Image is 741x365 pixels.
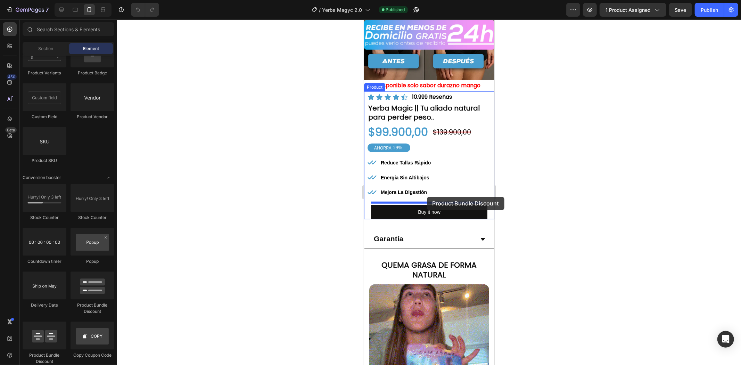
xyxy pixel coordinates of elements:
span: Element [83,46,99,52]
div: Stock Counter [23,214,66,221]
button: Save [669,3,692,17]
div: Delivery Date [23,302,66,308]
span: / [319,6,321,14]
div: Beta [5,127,17,133]
div: Product Bundle Discount [71,302,114,315]
div: 450 [7,74,17,80]
iframe: Design area [364,19,494,365]
span: Save [675,7,686,13]
input: Search Sections & Elements [23,22,114,36]
div: Product Variants [23,70,66,76]
span: Yerba Magyc 2.0 [322,6,362,14]
div: Product Vendor [71,114,114,120]
div: Open Intercom Messenger [717,331,734,348]
div: Undo/Redo [131,3,159,17]
span: Conversion booster [23,175,61,181]
span: Toggle open [103,172,114,183]
button: 1 product assigned [600,3,666,17]
button: Publish [695,3,724,17]
span: 1 product assigned [606,6,651,14]
span: Published [386,7,405,13]
div: Stock Counter [71,214,114,221]
span: Section [39,46,53,52]
div: Custom Field [23,114,66,120]
div: Product SKU [23,157,66,164]
div: Countdown timer [23,258,66,265]
div: Product Bundle Discount [23,352,66,365]
div: Publish [701,6,718,14]
button: 7 [3,3,52,17]
p: 7 [46,6,49,14]
div: Product Badge [71,70,114,76]
div: Copy Coupon Code [71,352,114,358]
div: Popup [71,258,114,265]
